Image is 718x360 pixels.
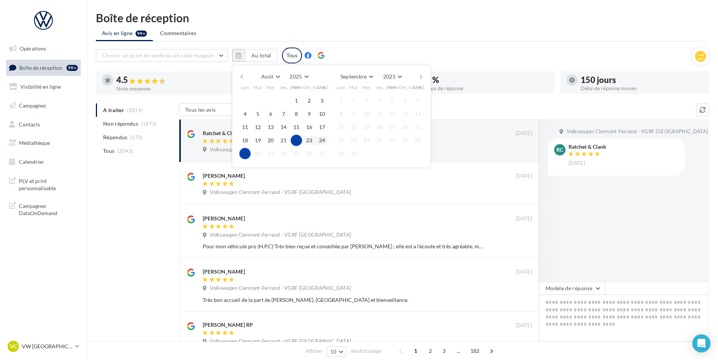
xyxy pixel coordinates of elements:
button: 4 [239,108,251,120]
button: 11 [374,108,385,120]
span: Lun [241,84,249,91]
span: Tous [103,147,114,155]
button: 27 [399,135,411,146]
span: [DATE] [516,322,532,329]
button: 25 [374,135,385,146]
button: 23 [348,135,359,146]
span: 2025 [290,73,302,80]
button: 6 [399,95,411,106]
button: 29 [335,148,347,159]
button: 8 [335,108,347,120]
button: 13 [399,108,411,120]
button: 24 [316,135,328,146]
button: 31 [316,148,328,159]
button: 18 [239,135,251,146]
button: 8 [291,108,302,120]
button: 9 [348,108,359,120]
span: Volkswagen Clermont-Ferrand - VGRF [GEOGRAPHIC_DATA] [210,338,351,345]
button: 30 [348,148,359,159]
div: Boîte de réception [96,12,709,23]
a: PLV et print personnalisable [5,173,82,195]
span: ... [453,345,465,357]
div: Pour mon véhicule pro (H.P.C) Très bien reçue et conseillée par [PERSON_NAME] ; elle est a l'écou... [203,243,483,250]
span: Lun [337,84,345,91]
span: Visibilité en ligne [20,83,61,90]
button: 21 [412,122,424,133]
button: 12 [252,122,263,133]
span: 3 [438,345,450,357]
div: Délai de réponse moyen [581,86,703,91]
div: 4.5 [116,76,239,85]
span: Août [261,73,273,80]
button: 28 [278,148,289,159]
div: [PERSON_NAME] [203,268,245,275]
button: Tous les avis [179,103,254,116]
button: 26 [387,135,398,146]
div: 150 jours [581,76,703,84]
div: Très bon accueil de la part de [PERSON_NAME]. [GEOGRAPHIC_DATA] et bienveillance. [203,296,483,304]
button: 21 [278,135,289,146]
p: VW [GEOGRAPHIC_DATA] [22,343,72,350]
span: Contacts [19,121,40,127]
a: Campagnes DataOnDemand [5,198,82,220]
span: (2043) [117,148,133,154]
a: Visibilité en ligne [5,79,82,95]
button: 7 [412,95,424,106]
button: 17 [316,122,328,133]
span: Calendrier [19,158,44,165]
button: 10 [316,108,328,120]
span: Volkswagen Clermont-Ferrand - VGRF [GEOGRAPHIC_DATA] [210,146,351,153]
button: 29 [291,148,302,159]
span: [DATE] [516,269,532,275]
button: 20 [399,122,411,133]
div: Taux de réponse [426,86,548,91]
div: [PERSON_NAME] RP [203,321,253,329]
button: 2025 [287,71,311,82]
button: 23 [304,135,315,146]
button: 6 [265,108,276,120]
span: Opérations [20,45,46,52]
div: [PERSON_NAME] [203,172,245,180]
span: [DATE] [516,173,532,180]
button: 28 [412,135,424,146]
button: Au total [245,49,278,62]
button: 24 [361,135,372,146]
span: [PERSON_NAME] [386,84,425,91]
span: Commentaires [160,29,196,37]
span: 2025 [383,73,396,80]
span: Répondus [103,134,128,141]
button: 5 [252,108,263,120]
span: Afficher [306,348,323,355]
span: Tous les avis [185,106,216,113]
span: Mar [349,84,358,91]
button: 4 [374,95,385,106]
button: 22 [291,135,302,146]
button: 20 [265,135,276,146]
button: 15 [291,122,302,133]
button: Août [258,71,282,82]
button: 18 [374,122,385,133]
button: 17 [361,122,372,133]
span: [PERSON_NAME] [290,84,329,91]
button: 19 [387,122,398,133]
span: PLV et print personnalisable [19,176,78,192]
a: VC VW [GEOGRAPHIC_DATA] [6,339,81,354]
span: Volkswagen Clermont-Ferrand - VGRF [GEOGRAPHIC_DATA] [567,128,708,135]
button: 7 [278,108,289,120]
span: Volkswagen Clermont-Ferrand - VGRF [GEOGRAPHIC_DATA] [210,232,351,238]
div: [PERSON_NAME] [203,215,245,222]
span: VC [10,343,17,350]
button: 5 [387,95,398,106]
span: Volkswagen Clermont-Ferrand - VGRF [GEOGRAPHIC_DATA] [210,189,351,196]
a: Campagnes [5,98,82,114]
span: Jeu [376,84,383,91]
button: 14 [278,122,289,133]
button: 16 [304,122,315,133]
button: 15 [335,122,347,133]
button: 2 [304,95,315,106]
span: résultats/page [350,348,382,355]
span: Septembre [341,73,367,80]
div: Ratchet & Clank [203,129,240,137]
button: 19 [252,135,263,146]
span: 1 [410,345,422,357]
